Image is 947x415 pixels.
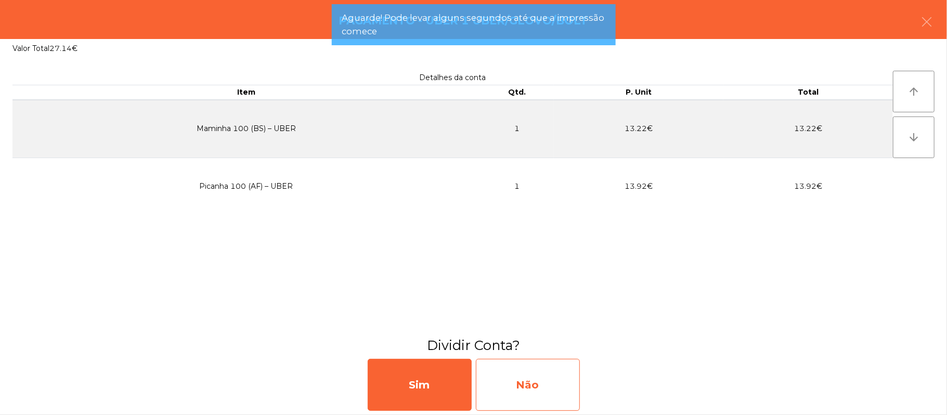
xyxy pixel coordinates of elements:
[12,158,480,215] td: Picanha 100 (AF) – UBER
[907,131,920,144] i: arrow_downward
[480,85,554,100] th: Qtd.
[723,158,893,215] td: 13.92€
[907,85,920,98] i: arrow_upward
[554,85,723,100] th: P. Unit
[12,44,49,53] span: Valor Total
[342,11,605,37] span: Aguarde! Pode levar alguns segundos até que a impressão comece
[368,359,472,411] div: Sim
[420,73,486,82] span: Detalhes da conta
[893,71,935,112] button: arrow_upward
[723,85,893,100] th: Total
[8,336,939,355] h3: Dividir Conta?
[554,100,723,158] td: 13.22€
[723,100,893,158] td: 13.22€
[49,44,77,53] span: 27.14€
[12,85,480,100] th: Item
[480,158,554,215] td: 1
[12,100,480,158] td: Maminha 100 (BS) – UBER
[554,158,723,215] td: 13.92€
[893,116,935,158] button: arrow_downward
[476,359,580,411] div: Não
[480,100,554,158] td: 1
